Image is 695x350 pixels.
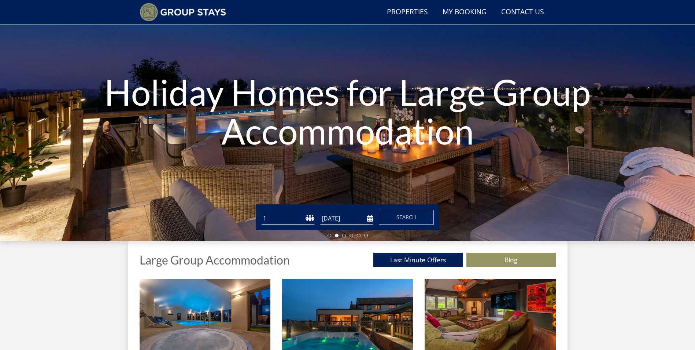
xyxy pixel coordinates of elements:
[140,254,290,266] h1: Large Group Accommodation
[498,4,547,21] a: Contact Us
[396,214,416,220] span: Search
[466,253,556,267] a: Blog
[440,4,489,21] a: My Booking
[320,212,373,225] input: Arrival Date
[373,253,463,267] a: Last Minute Offers
[140,3,226,21] img: Group Stays
[379,210,434,225] button: Search
[384,4,431,21] a: Properties
[104,58,591,165] h1: Holiday Homes for Large Group Accommodation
